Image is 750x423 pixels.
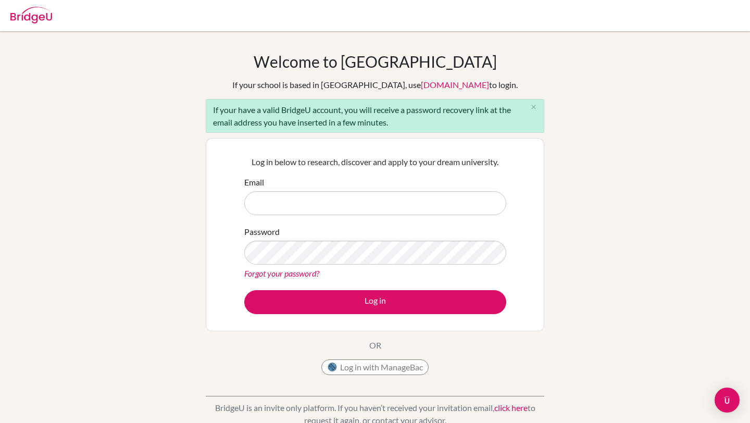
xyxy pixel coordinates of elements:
div: If your have a valid BridgeU account, you will receive a password recovery link at the email addr... [206,99,544,133]
label: Email [244,176,264,189]
button: Log in [244,290,506,314]
button: Close [523,99,544,115]
div: Open Intercom Messenger [715,388,740,413]
img: Bridge-U [10,7,52,23]
a: click here [494,403,528,413]
label: Password [244,226,280,238]
a: Forgot your password? [244,268,319,278]
button: Log in with ManageBac [321,359,429,375]
h1: Welcome to [GEOGRAPHIC_DATA] [254,52,497,71]
p: OR [369,339,381,352]
p: Log in below to research, discover and apply to your dream university. [244,156,506,168]
a: [DOMAIN_NAME] [421,80,489,90]
div: If your school is based in [GEOGRAPHIC_DATA], use to login. [232,79,518,91]
i: close [530,103,537,111]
